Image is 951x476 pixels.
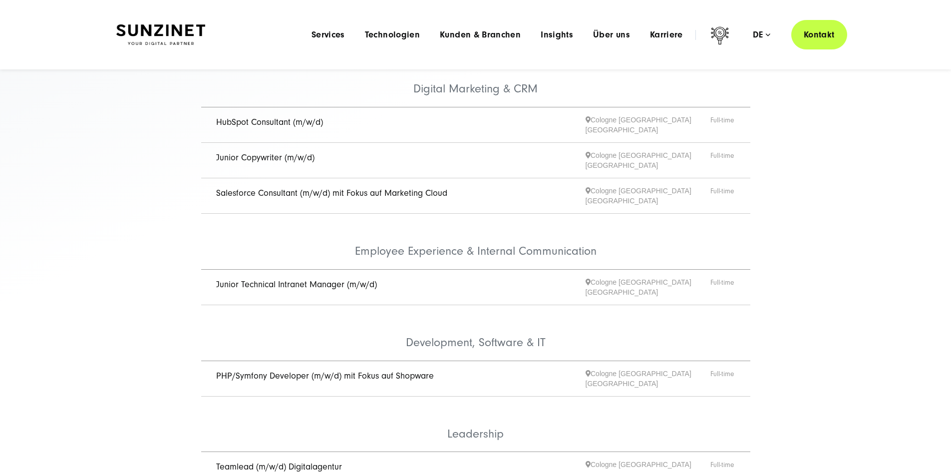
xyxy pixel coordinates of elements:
[201,51,750,107] li: Digital Marketing & CRM
[216,152,315,163] a: Junior Copywriter (m/w/d)
[710,277,735,297] span: Full-time
[216,279,377,290] a: Junior Technical Intranet Manager (m/w/d)
[586,460,710,475] span: Cologne [GEOGRAPHIC_DATA]
[216,188,447,198] a: Salesforce Consultant (m/w/d) mit Fokus auf Marketing Cloud
[541,30,573,40] a: Insights
[586,186,710,206] span: Cologne [GEOGRAPHIC_DATA] [GEOGRAPHIC_DATA]
[312,30,345,40] a: Services
[586,369,710,389] span: Cologne [GEOGRAPHIC_DATA] [GEOGRAPHIC_DATA]
[440,30,521,40] a: Kunden & Branchen
[650,30,683,40] a: Karriere
[216,371,434,381] a: PHP/Symfony Developer (m/w/d) mit Fokus auf Shopware
[586,277,710,297] span: Cologne [GEOGRAPHIC_DATA] [GEOGRAPHIC_DATA]
[710,369,735,389] span: Full-time
[201,305,750,361] li: Development, Software & IT
[116,24,205,45] img: SUNZINET Full Service Digital Agentur
[201,397,750,453] li: Leadership
[753,30,770,40] div: de
[710,460,735,475] span: Full-time
[710,186,735,206] span: Full-time
[216,462,342,472] a: Teamlead (m/w/d) Digitalagentur
[710,115,735,135] span: Full-time
[216,117,323,127] a: HubSpot Consultant (m/w/d)
[791,20,847,49] a: Kontakt
[365,30,420,40] a: Technologien
[593,30,630,40] a: Über uns
[586,150,710,170] span: Cologne [GEOGRAPHIC_DATA] [GEOGRAPHIC_DATA]
[201,214,750,270] li: Employee Experience & Internal Communication
[710,150,735,170] span: Full-time
[586,115,710,135] span: Cologne [GEOGRAPHIC_DATA] [GEOGRAPHIC_DATA]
